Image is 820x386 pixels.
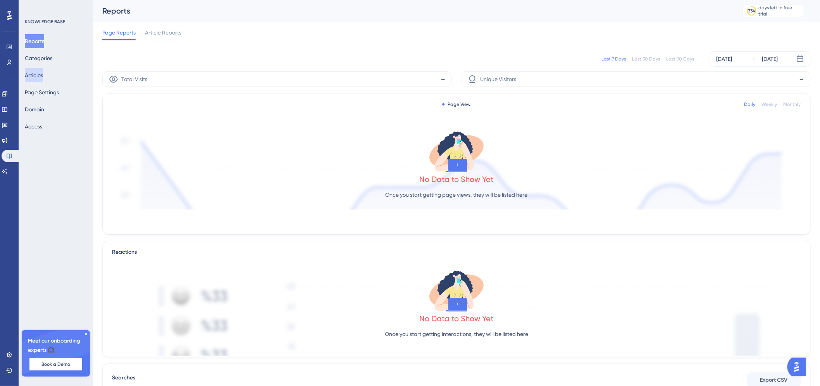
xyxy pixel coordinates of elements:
[799,73,804,85] span: -
[762,54,778,64] div: [DATE]
[112,248,801,257] div: Reactions
[759,5,802,17] div: days left in free trial
[121,74,147,84] span: Total Visits
[385,329,528,339] p: Once you start getting interactions, they will be listed here
[25,85,59,99] button: Page Settings
[25,102,44,116] button: Domain
[787,355,811,379] iframe: UserGuiding AI Assistant Launcher
[667,56,694,62] div: Last 90 Days
[102,28,136,37] span: Page Reports
[480,74,516,84] span: Unique Visitors
[25,34,44,48] button: Reports
[102,5,723,16] div: Reports
[145,28,181,37] span: Article Reports
[419,174,494,185] div: No Data to Show Yet
[601,56,626,62] div: Last 7 Days
[25,119,42,133] button: Access
[632,56,660,62] div: Last 30 Days
[25,19,65,25] div: KNOWLEDGE BASE
[717,54,732,64] div: [DATE]
[25,51,52,65] button: Categories
[784,101,801,107] div: Monthly
[28,336,84,355] span: Meet our onboarding experts 🎧
[386,190,528,199] p: Once you start getting page views, they will be listed here
[29,358,82,370] button: Book a Demo
[419,313,494,324] div: No Data to Show Yet
[41,361,70,367] span: Book a Demo
[762,101,777,107] div: Weekly
[443,101,471,107] div: Page View
[441,73,445,85] span: -
[25,68,43,82] button: Articles
[748,8,756,14] div: 334
[760,376,788,385] span: Export CSV
[744,101,756,107] div: Daily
